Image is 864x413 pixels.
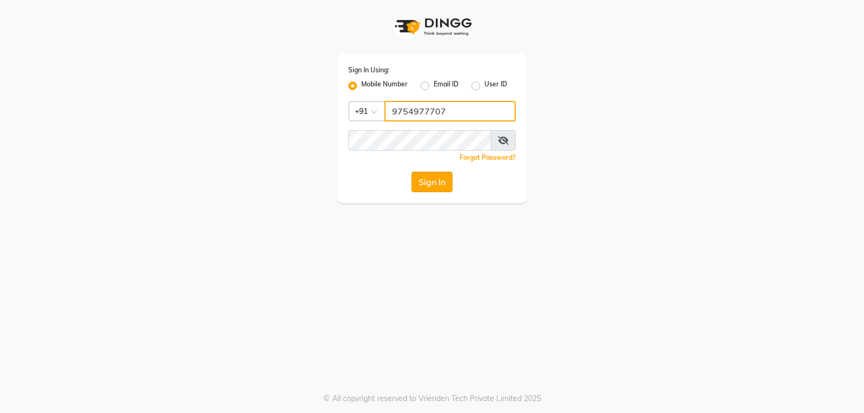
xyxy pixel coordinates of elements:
img: logo1.svg [389,11,475,43]
button: Sign In [411,172,453,192]
input: Username [348,130,491,151]
label: User ID [484,79,507,92]
label: Sign In Using: [348,65,389,75]
label: Email ID [434,79,458,92]
label: Mobile Number [361,79,408,92]
input: Username [384,101,516,121]
a: Forgot Password? [460,153,516,161]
